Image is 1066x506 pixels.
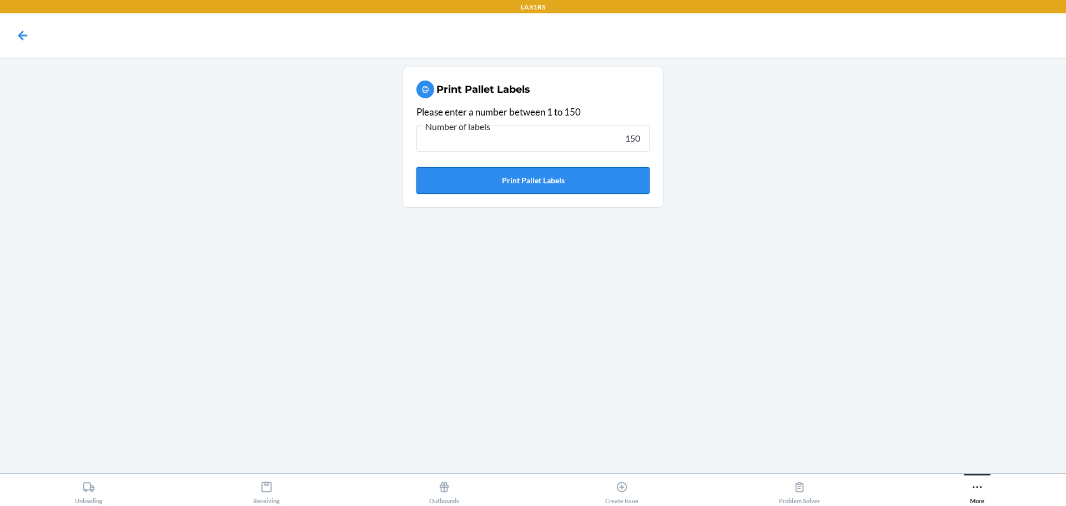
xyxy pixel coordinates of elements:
[605,477,638,504] div: Create Issue
[253,477,280,504] div: Receiving
[521,2,545,12] p: LAX1RS
[779,477,820,504] div: Problem Solver
[436,82,530,97] h2: Print Pallet Labels
[178,474,355,504] button: Receiving
[424,121,492,132] span: Number of labels
[416,105,650,119] div: Please enter a number between 1 to 150
[533,474,711,504] button: Create Issue
[416,125,650,152] input: Number of labels
[711,474,888,504] button: Problem Solver
[355,474,533,504] button: Outbounds
[970,477,984,504] div: More
[429,477,459,504] div: Outbounds
[75,477,103,504] div: Unloading
[416,167,650,194] button: Print Pallet Labels
[888,474,1066,504] button: More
